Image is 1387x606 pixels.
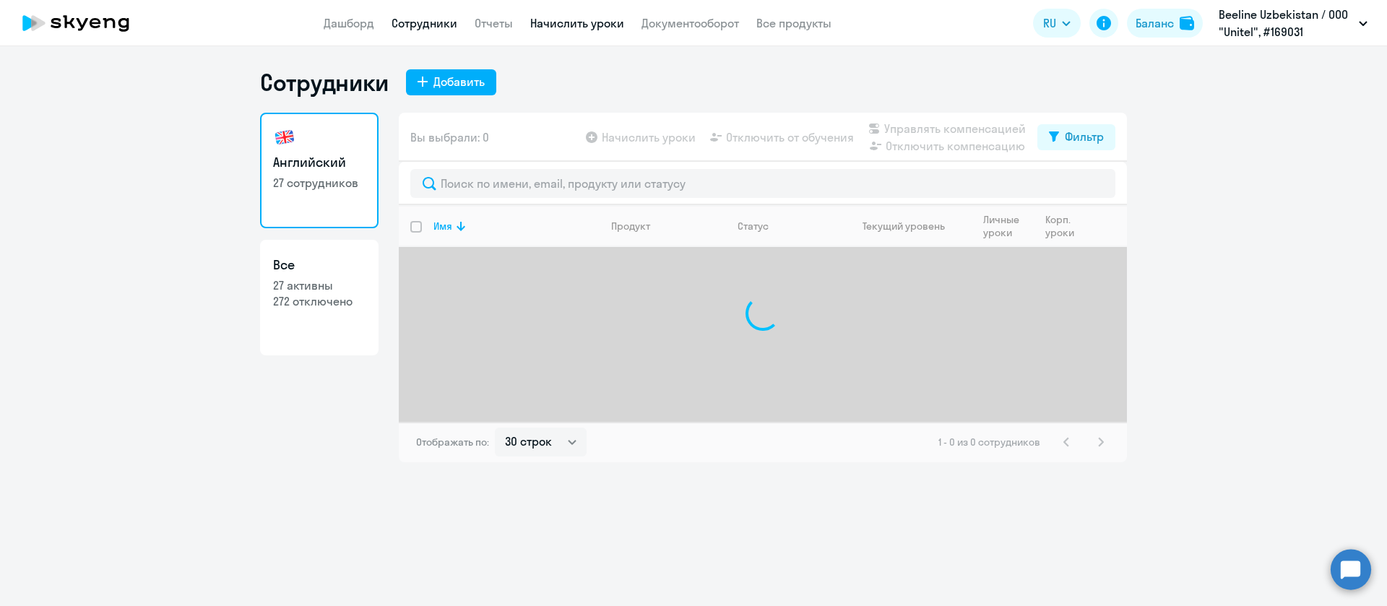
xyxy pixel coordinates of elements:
[1043,14,1056,32] span: RU
[849,220,971,233] div: Текущий уровень
[260,68,389,97] h1: Сотрудники
[475,16,513,30] a: Отчеты
[260,113,379,228] a: Английский27 сотрудников
[1127,9,1203,38] button: Балансbalance
[273,256,366,274] h3: Все
[416,436,489,449] span: Отображать по:
[1136,14,1174,32] div: Баланс
[433,220,452,233] div: Имя
[260,240,379,355] a: Все27 активны272 отключено
[641,16,739,30] a: Документооборот
[324,16,374,30] a: Дашборд
[273,293,366,309] p: 272 отключено
[410,169,1115,198] input: Поиск по имени, email, продукту или статусу
[1219,6,1353,40] p: Beeline Uzbekistan / ООО "Unitel", #169031
[1037,124,1115,150] button: Фильтр
[433,73,485,90] div: Добавить
[392,16,457,30] a: Сотрудники
[1033,9,1081,38] button: RU
[273,153,366,172] h3: Английский
[1045,213,1086,239] div: Корп. уроки
[983,213,1033,239] div: Личные уроки
[756,16,831,30] a: Все продукты
[863,220,945,233] div: Текущий уровень
[410,129,489,146] span: Вы выбрали: 0
[433,220,599,233] div: Имя
[611,220,650,233] div: Продукт
[530,16,624,30] a: Начислить уроки
[938,436,1040,449] span: 1 - 0 из 0 сотрудников
[273,277,366,293] p: 27 активны
[406,69,496,95] button: Добавить
[738,220,769,233] div: Статус
[273,175,366,191] p: 27 сотрудников
[1211,6,1375,40] button: Beeline Uzbekistan / ООО "Unitel", #169031
[1065,128,1104,145] div: Фильтр
[1180,16,1194,30] img: balance
[273,126,296,149] img: english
